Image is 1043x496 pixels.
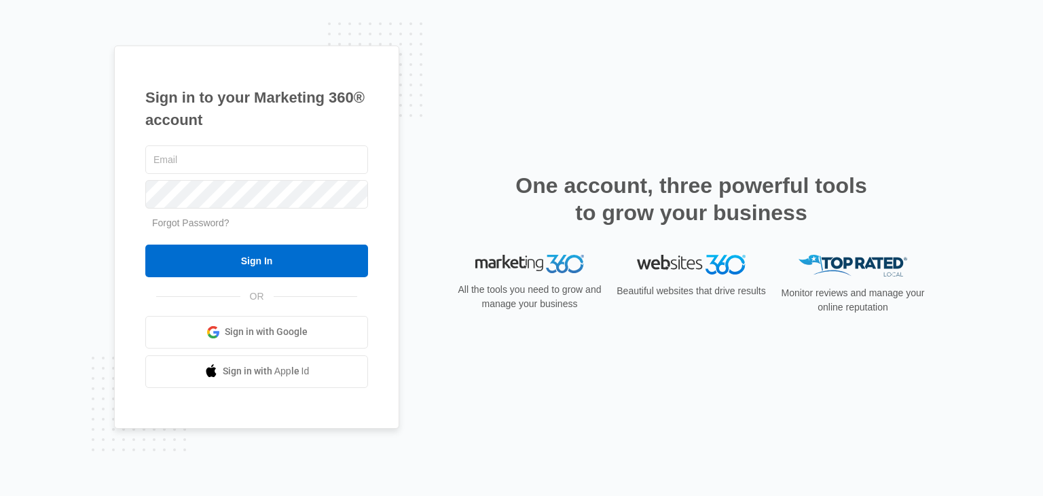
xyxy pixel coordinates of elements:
p: All the tools you need to grow and manage your business [454,283,606,311]
h1: Sign in to your Marketing 360® account [145,86,368,131]
h2: One account, three powerful tools to grow your business [511,172,871,226]
p: Beautiful websites that drive results [615,284,767,298]
img: Top Rated Local [799,255,907,277]
a: Sign in with Google [145,316,368,349]
a: Sign in with Apple Id [145,355,368,388]
p: Monitor reviews and manage your online reputation [777,286,929,315]
span: OR [240,289,274,304]
span: Sign in with Apple Id [223,364,310,378]
a: Forgot Password? [152,217,230,228]
input: Email [145,145,368,174]
input: Sign In [145,245,368,277]
img: Marketing 360 [475,255,584,274]
span: Sign in with Google [225,325,308,339]
img: Websites 360 [637,255,746,274]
